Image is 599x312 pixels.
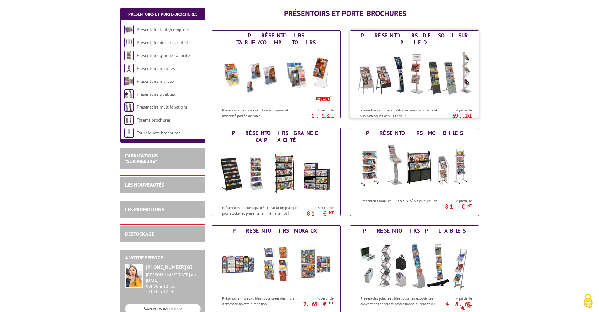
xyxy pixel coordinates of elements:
[360,296,438,306] p: Présentoirs pliables : Idéal pour les expositions, conventions et salons professionnels. Pensez-y !
[329,300,334,306] sup: HT
[467,116,472,121] sup: HT
[125,182,164,188] a: LES NOUVEAUTÉS
[352,227,477,234] div: Présentoirs pliables
[356,138,473,195] img: Présentoirs mobiles
[137,27,190,32] a: Présentoirs table/comptoirs
[298,302,334,306] p: 2.65 €
[146,272,201,283] div: [PERSON_NAME][DATE] au [DATE]
[440,296,472,301] span: A partir de
[350,30,479,118] a: Présentoirs de sol sur pied Présentoirs de sol sur pied Présentoirs sur pieds : Valoriser vos doc...
[437,114,472,122] p: 59.20 €
[302,296,334,301] span: A partir de
[137,78,174,84] a: Présentoirs muraux
[352,32,477,46] div: Présentoirs de sol sur pied
[124,115,134,125] img: Totems brochures
[298,114,334,122] p: 1.93 €
[356,48,473,104] img: Présentoirs de sol sur pied
[137,91,175,97] a: Présentoirs pliables
[146,264,193,270] strong: [PHONE_NUMBER] 03
[440,198,472,203] span: A partir de
[218,48,334,104] img: Présentoirs table/comptoirs
[329,210,334,215] sup: HT
[125,264,143,288] img: widget-service.jpg
[437,302,472,310] p: 48.69 €
[577,291,599,312] button: Cookies (fenêtre modale)
[222,107,300,118] p: Présentoirs de comptoir : Communiquez et affichez à portée de main !
[125,231,154,237] a: DESTOCKAGE
[124,128,134,138] img: Tourniquets brochures
[360,107,438,118] p: Présentoirs sur pieds : Valoriser vos documents et vos catalogues depuis le sol !
[137,53,190,58] a: Présentoirs grande capacité
[128,11,197,17] a: Présentoirs et Porte-brochures
[350,128,479,216] a: Présentoirs mobiles Présentoirs mobiles Présentoirs mobiles : Placez-le où vous le voulez ! A par...
[298,212,334,215] p: 81 €
[356,236,473,292] img: Présentoirs pliables
[212,30,341,118] a: Présentoirs table/comptoirs Présentoirs table/comptoirs Présentoirs de comptoir : Communiquez et ...
[137,130,180,136] a: Tourniquets brochures
[124,25,134,34] img: Présentoirs table/comptoirs
[222,296,300,306] p: Présentoirs muraux : Idéal pour créer des murs d'affichage à votre dimension.
[125,152,158,164] a: FABRICATIONS"Sur Mesure"
[222,205,300,216] p: Présentoirs grande capacité : La solution pratique pour stocker et présenter en même temps !
[329,116,334,121] sup: HT
[218,145,334,202] img: Présentoirs grande capacité
[214,227,339,234] div: Présentoirs muraux
[352,130,477,137] div: Présentoirs mobiles
[580,293,596,309] img: Cookies (fenêtre modale)
[467,304,472,309] sup: HT
[360,198,438,209] p: Présentoirs mobiles : Placez-le où vous le voulez !
[302,205,334,210] span: A partir de
[218,236,334,292] img: Présentoirs muraux
[137,104,188,110] a: Présentoirs multifonctions
[124,51,134,60] img: Présentoirs grande capacité
[124,38,134,47] img: Présentoirs de sol sur pied
[137,117,171,123] a: Totems brochures
[467,203,472,208] sup: HT
[214,130,339,144] div: Présentoirs grande capacité
[137,65,175,71] a: Présentoirs mobiles
[437,205,472,208] p: 81 €
[124,89,134,99] img: Présentoirs pliables
[146,272,201,294] div: 08h30 à 12h30 13h30 à 17h30
[302,108,334,113] span: A partir de
[212,128,341,216] a: Présentoirs grande capacité Présentoirs grande capacité Présentoirs grande capacité : La solution...
[137,40,188,45] a: Présentoirs de sol sur pied
[124,77,134,86] img: Présentoirs muraux
[212,9,479,18] h1: Présentoirs et Porte-brochures
[124,102,134,112] img: Présentoirs multifonctions
[124,64,134,73] img: Présentoirs mobiles
[440,108,472,113] span: A partir de
[125,206,164,213] a: LES PROMOTIONS
[214,32,339,46] div: Présentoirs table/comptoirs
[125,255,201,261] h2: A votre service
